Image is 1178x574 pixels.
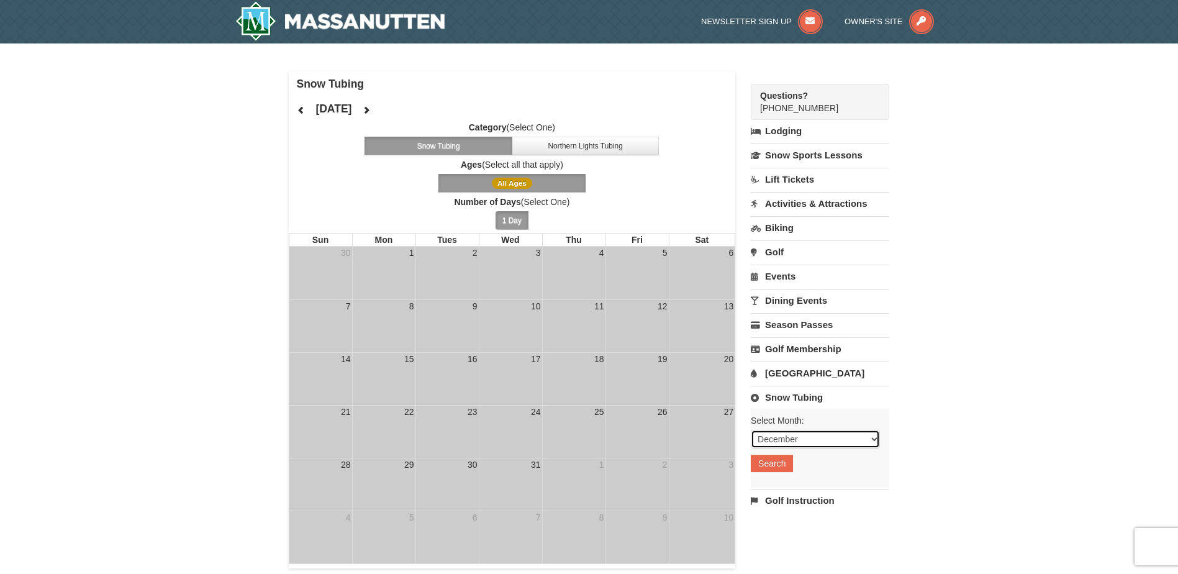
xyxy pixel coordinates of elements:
[469,122,507,132] strong: Category
[352,233,415,247] th: Mon
[403,353,415,365] div: 15
[656,353,669,365] div: 19
[598,511,605,524] div: 8
[512,137,659,155] button: Northern Lights Tubing
[751,265,889,288] a: Events
[701,17,823,26] a: Newsletter Sign Up
[669,233,736,247] th: Sat
[760,89,867,113] span: [PHONE_NUMBER]
[340,353,352,365] div: 14
[751,414,880,427] label: Select Month:
[751,216,889,239] a: Biking
[471,300,479,312] div: 9
[289,121,736,134] label: (Select One)
[530,300,542,312] div: 10
[542,233,605,247] th: Thu
[479,233,542,247] th: Wed
[701,17,792,26] span: Newsletter Sign Up
[471,511,479,524] div: 6
[751,240,889,263] a: Golf
[235,1,445,41] a: Massanutten Resort
[845,17,903,26] span: Owner's Site
[751,120,889,142] a: Lodging
[535,247,542,259] div: 3
[408,300,415,312] div: 8
[471,247,479,259] div: 2
[289,233,352,247] th: Sun
[365,137,512,155] button: Snow Tubing
[466,458,479,471] div: 30
[845,17,934,26] a: Owner's Site
[530,406,542,418] div: 24
[340,406,352,418] div: 21
[751,168,889,191] a: Lift Tickets
[403,406,415,418] div: 22
[661,511,669,524] div: 9
[661,247,669,259] div: 5
[492,178,532,189] span: All Ages
[403,458,415,471] div: 29
[345,300,352,312] div: 7
[751,362,889,385] a: [GEOGRAPHIC_DATA]
[727,247,735,259] div: 6
[723,406,735,418] div: 27
[289,196,736,208] label: (Select One)
[751,313,889,336] a: Season Passes
[751,455,793,472] button: Search
[235,1,445,41] img: Massanutten Resort Logo
[593,300,605,312] div: 11
[415,233,479,247] th: Tues
[466,406,479,418] div: 23
[454,197,520,207] strong: Number of Days
[751,489,889,512] a: Golf Instruction
[727,458,735,471] div: 3
[598,458,605,471] div: 1
[408,511,415,524] div: 5
[760,91,808,101] strong: Questions?
[751,192,889,215] a: Activities & Attractions
[723,300,735,312] div: 13
[530,458,542,471] div: 31
[530,353,542,365] div: 17
[340,458,352,471] div: 28
[751,386,889,409] a: Snow Tubing
[340,247,352,259] div: 30
[751,289,889,312] a: Dining Events
[496,211,528,230] button: 1 Day
[408,247,415,259] div: 1
[598,247,605,259] div: 4
[605,233,669,247] th: Fri
[593,406,605,418] div: 25
[723,353,735,365] div: 20
[315,102,351,115] h4: [DATE]
[438,174,586,193] button: All Ages
[461,160,482,170] strong: Ages
[661,458,669,471] div: 2
[345,511,352,524] div: 4
[723,511,735,524] div: 10
[593,353,605,365] div: 18
[656,300,669,312] div: 12
[751,143,889,166] a: Snow Sports Lessons
[751,337,889,360] a: Golf Membership
[466,353,479,365] div: 16
[535,511,542,524] div: 7
[297,78,736,90] h4: Snow Tubing
[289,158,736,171] label: (Select all that apply)
[656,406,669,418] div: 26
